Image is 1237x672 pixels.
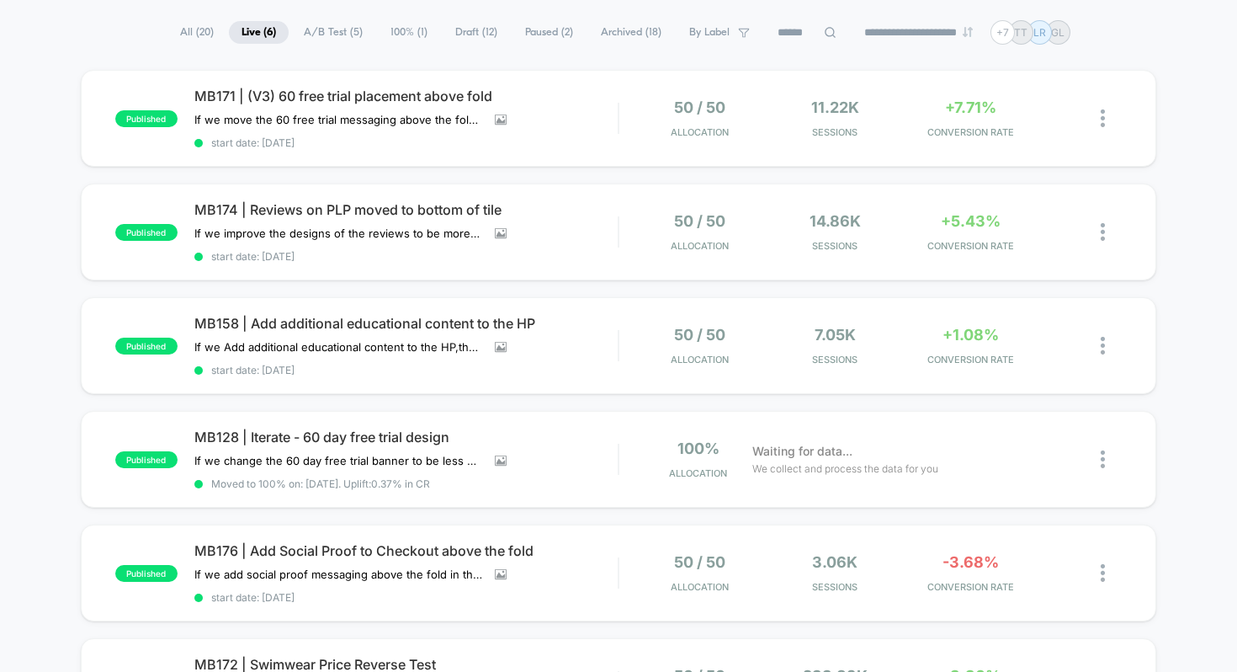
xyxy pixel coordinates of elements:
[115,338,178,355] span: published
[811,99,859,116] span: 11.22k
[194,88,618,104] span: MB171 | (V3) 60 free trial placement above fold
[194,568,482,581] span: If we add social proof messaging above the fold in the checkout,then conversions will increase,be...
[942,326,999,344] span: +1.08%
[167,21,226,44] span: All ( 20 )
[671,240,729,252] span: Allocation
[588,21,674,44] span: Archived ( 18 )
[752,461,938,477] span: We collect and process the data for you
[907,354,1034,365] span: CONVERSION RATE
[674,212,725,230] span: 50 / 50
[194,542,618,559] span: MB176 | Add Social Proof to Checkout above the fold
[115,565,178,582] span: published
[942,553,999,571] span: -3.68%
[669,467,727,479] span: Allocation
[815,326,856,344] span: 7.05k
[772,126,899,138] span: Sessions
[689,26,730,39] span: By Label
[194,113,482,126] span: If we move the 60 free trial messaging above the fold for mobile,then conversions will increase,b...
[115,110,178,127] span: published
[1101,564,1105,582] img: close
[115,451,178,468] span: published
[772,581,899,593] span: Sessions
[671,126,729,138] span: Allocation
[194,340,482,354] span: If we Add additional educational content to the HP,then CTR will increase,because visitors are be...
[229,21,289,44] span: Live ( 6 )
[677,440,719,457] span: 100%
[772,354,899,365] span: Sessions
[1051,26,1064,39] p: GL
[1101,451,1105,468] img: close
[907,126,1034,138] span: CONVERSION RATE
[945,99,996,116] span: +7.71%
[990,20,1015,45] div: + 7
[443,21,510,44] span: Draft ( 12 )
[194,315,618,332] span: MB158 | Add additional educational content to the HP
[194,136,618,149] span: start date: [DATE]
[512,21,586,44] span: Paused ( 2 )
[1014,26,1027,39] p: TT
[1101,109,1105,127] img: close
[1101,337,1105,355] img: close
[671,354,729,365] span: Allocation
[378,21,440,44] span: 100% ( 1 )
[674,326,725,344] span: 50 / 50
[194,227,482,240] span: If we improve the designs of the reviews to be more visible and credible,then conversions will in...
[674,99,725,116] span: 50 / 50
[752,442,852,461] span: Waiting for data...
[907,240,1034,252] span: CONVERSION RATE
[194,591,618,604] span: start date: [DATE]
[194,364,618,376] span: start date: [DATE]
[211,477,430,490] span: Moved to 100% on: [DATE] . Uplift: 0.37% in CR
[115,224,178,241] span: published
[812,553,857,571] span: 3.06k
[1033,26,1046,39] p: LR
[674,553,725,571] span: 50 / 50
[963,27,973,37] img: end
[194,429,618,445] span: MB128 | Iterate - 60 day free trial design
[671,581,729,593] span: Allocation
[810,212,861,230] span: 14.86k
[194,201,618,218] span: MB174 | Reviews on PLP moved to bottom of tile
[291,21,375,44] span: A/B Test ( 5 )
[194,250,618,263] span: start date: [DATE]
[194,454,482,467] span: If we change the 60 day free trial banner to be less distracting from the primary CTA,then conver...
[772,240,899,252] span: Sessions
[941,212,1001,230] span: +5.43%
[1101,223,1105,241] img: close
[907,581,1034,593] span: CONVERSION RATE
